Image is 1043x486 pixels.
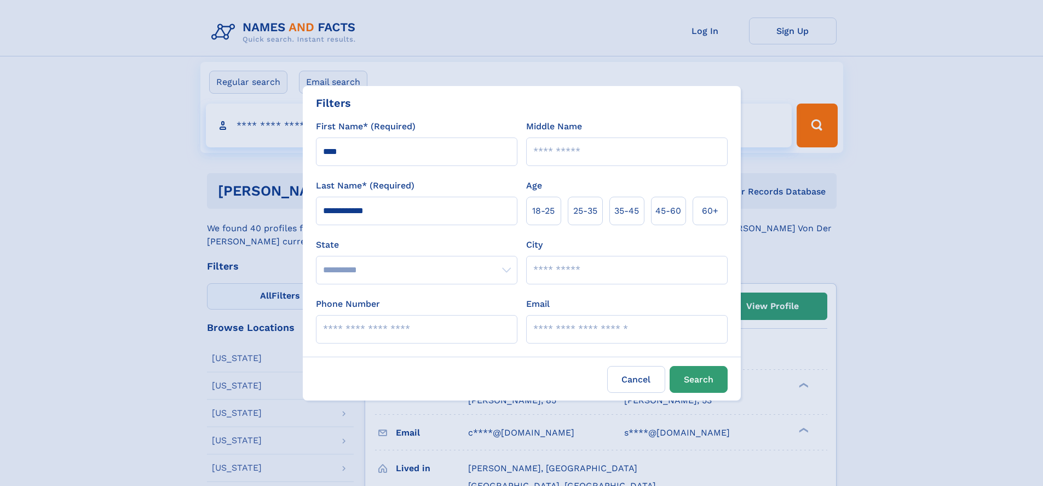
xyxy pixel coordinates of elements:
span: 18‑25 [532,204,555,218]
label: Phone Number [316,298,380,311]
span: 60+ [702,204,718,218]
label: City [526,238,543,251]
span: 45‑60 [655,204,681,218]
span: 25‑35 [573,204,597,218]
div: Filters [316,95,351,111]
label: Age [526,179,542,192]
label: Middle Name [526,120,582,133]
label: Email [526,298,550,311]
button: Search [670,366,728,393]
label: Last Name* (Required) [316,179,414,192]
label: State [316,238,517,251]
label: Cancel [607,366,665,393]
span: 35‑45 [614,204,639,218]
label: First Name* (Required) [316,120,416,133]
